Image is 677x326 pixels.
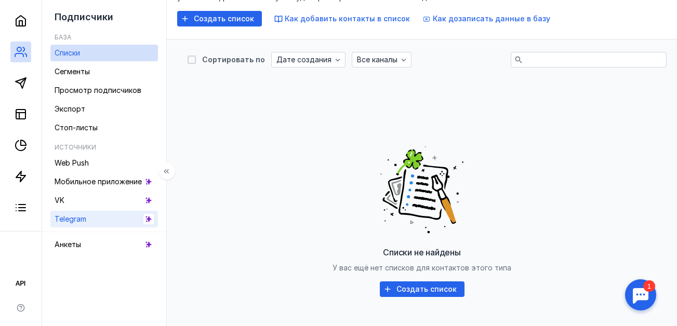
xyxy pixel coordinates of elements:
a: Web Push [50,155,158,171]
a: VK [50,192,158,209]
span: У вас ещё нет списков для контактов этого типа [333,263,511,272]
button: Как добавить контакты в список [274,13,410,24]
span: Telegram [55,214,86,223]
a: Стоп-листы [50,119,158,136]
a: Просмотр подписчиков [50,82,158,99]
span: Анкеты [55,240,81,249]
span: Подписчики [55,11,113,22]
span: Все каналы [357,56,397,64]
a: Сегменты [50,63,158,80]
span: Как добавить контакты в список [285,14,410,23]
a: Анкеты [50,236,158,253]
span: Просмотр подписчиков [55,86,141,94]
div: 1 [23,6,35,18]
h5: База [55,33,71,41]
button: Как дозаписать данные в базу [422,13,550,24]
span: VK [55,196,64,205]
span: Web Push [55,158,89,167]
button: Создать список [177,11,262,26]
span: Мобильное приложение [55,177,142,186]
span: Списки [55,48,80,57]
span: Как дозаписать данные в базу [433,14,550,23]
a: Мобильное приложение [50,173,158,190]
div: Сортировать по [202,56,265,63]
span: Создать список [396,285,457,294]
a: Списки [50,45,158,61]
button: Создать список [380,281,464,297]
span: Списки не найдены [383,247,461,257]
button: Дате создания [271,52,346,67]
span: Сегменты [55,67,90,76]
a: Экспорт [50,101,158,117]
span: Создать список [194,15,254,23]
a: Telegram [50,211,158,227]
span: Стоп-листы [55,123,98,132]
h5: Источники [55,143,96,151]
span: Дате создания [276,56,331,64]
span: Экспорт [55,104,85,113]
button: Все каналы [352,52,411,67]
